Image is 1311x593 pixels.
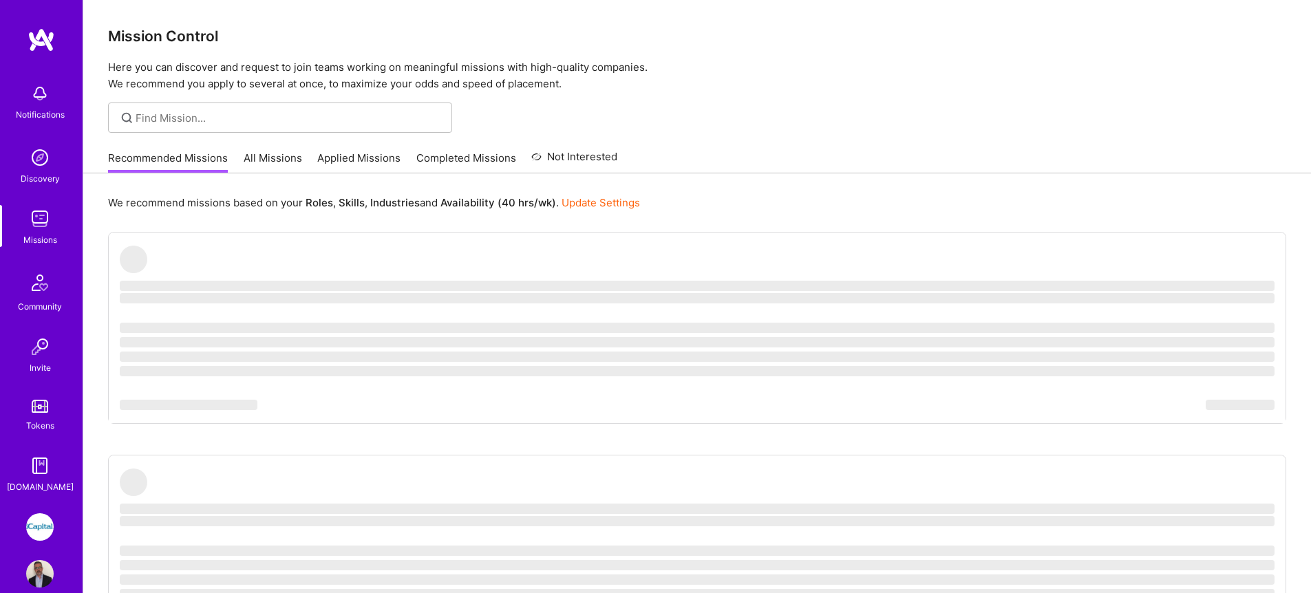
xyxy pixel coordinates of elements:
[440,196,556,209] b: Availability (40 hrs/wk)
[136,111,442,125] input: Find Mission...
[531,149,617,173] a: Not Interested
[108,151,228,173] a: Recommended Missions
[32,400,48,413] img: tokens
[16,107,65,122] div: Notifications
[28,28,55,52] img: logo
[23,266,56,299] img: Community
[23,560,57,587] a: User Avatar
[26,513,54,541] img: iCapital: Building an Alternative Investment Marketplace
[244,151,302,173] a: All Missions
[119,110,135,126] i: icon SearchGrey
[339,196,365,209] b: Skills
[26,144,54,171] img: discovery
[26,560,54,587] img: User Avatar
[562,196,640,209] a: Update Settings
[26,333,54,360] img: Invite
[416,151,516,173] a: Completed Missions
[23,233,57,247] div: Missions
[306,196,333,209] b: Roles
[21,171,60,186] div: Discovery
[18,299,62,314] div: Community
[26,452,54,479] img: guide book
[7,479,74,494] div: [DOMAIN_NAME]
[23,513,57,541] a: iCapital: Building an Alternative Investment Marketplace
[108,59,1286,92] p: Here you can discover and request to join teams working on meaningful missions with high-quality ...
[108,195,640,210] p: We recommend missions based on your , , and .
[26,80,54,107] img: bell
[26,205,54,233] img: teamwork
[26,418,54,433] div: Tokens
[30,360,51,375] div: Invite
[317,151,401,173] a: Applied Missions
[370,196,420,209] b: Industries
[108,28,1286,45] h3: Mission Control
